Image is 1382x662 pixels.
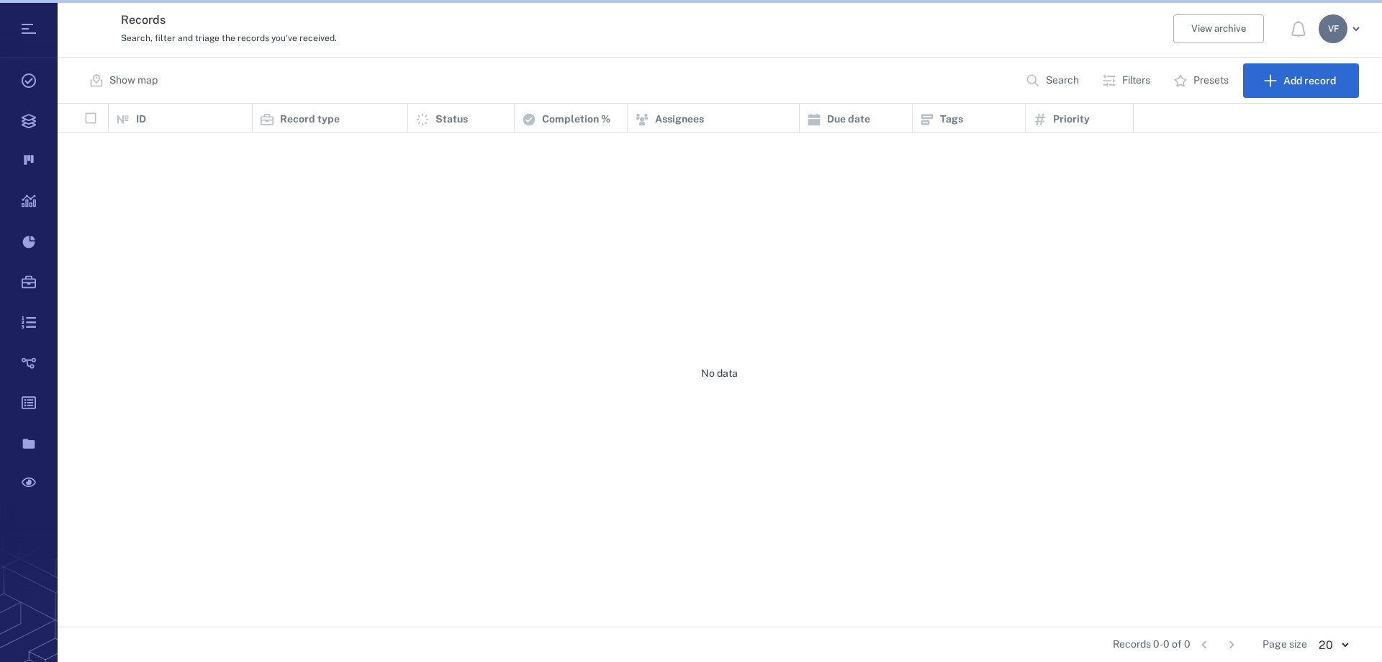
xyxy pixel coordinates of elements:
[280,112,340,127] p: Record type
[136,112,146,127] p: ID
[1191,633,1245,656] nav: pagination navigation
[1243,63,1359,98] button: Add record
[81,63,169,98] button: Show map
[1193,73,1229,88] p: Presets
[1017,63,1090,98] button: Search
[827,112,870,127] p: Due date
[1122,73,1150,88] p: Filters
[1263,638,1307,652] span: Page size
[109,73,158,88] p: Show map
[1307,637,1359,653] div: 20
[121,12,942,29] h3: Records
[1319,14,1365,43] button: VF
[1319,14,1347,43] div: V F
[58,133,1381,615] div: No data
[1173,14,1264,43] button: View archive
[121,33,337,43] span: Search, filter and triage the records you've received.
[435,112,468,127] p: Status
[1113,638,1191,652] span: Records 0-0 of 0
[655,112,704,127] p: Assignees
[1093,63,1162,98] button: Filters
[1165,63,1240,98] button: Presets
[542,112,610,127] p: Completion %
[1046,73,1079,88] p: Search
[940,112,963,127] p: Tags
[1053,112,1090,127] p: Priority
